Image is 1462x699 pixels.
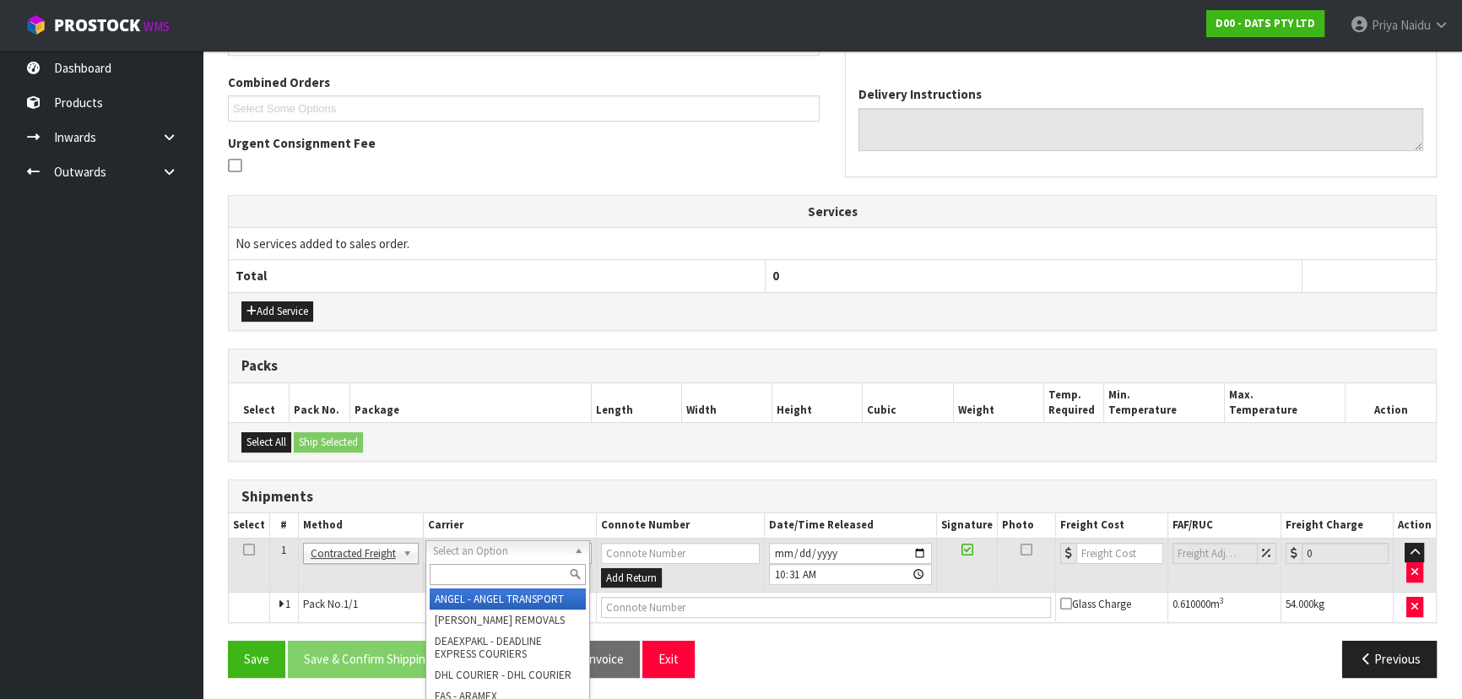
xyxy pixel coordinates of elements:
input: Freight Adjustment [1172,543,1259,564]
button: Save & Confirm Shipping [288,641,448,677]
span: 54.000 [1286,597,1313,611]
th: Carrier [423,513,596,538]
label: Combined Orders [228,73,330,91]
th: Cubic [863,383,953,423]
th: Freight Charge [1281,513,1394,538]
th: # [270,513,299,538]
th: Package [349,383,591,423]
th: Photo [998,513,1056,538]
button: Previous [1342,641,1437,677]
input: Connote Number [601,543,760,564]
th: Max. Temperature [1225,383,1346,423]
th: Length [591,383,681,423]
span: Naidu [1400,17,1431,33]
li: DHL COURIER - DHL COURIER [430,664,586,685]
span: Glass Charge [1060,597,1131,611]
th: Signature [937,513,998,538]
th: Action [1346,383,1436,423]
th: Select [229,513,270,538]
label: Delivery Instructions [858,85,982,103]
span: Contracted Freight [311,544,396,564]
button: Save [228,641,285,677]
th: Method [298,513,423,538]
button: Ship Selected [294,432,363,452]
td: m [1167,593,1281,623]
th: Weight [953,383,1043,423]
span: 0.610000 [1172,597,1210,611]
sup: 3 [1220,595,1224,606]
td: No services added to sales order. [229,227,1436,259]
h3: Shipments [241,489,1423,505]
th: Height [772,383,863,423]
th: Min. Temperature [1104,383,1225,423]
button: Add Return [601,568,662,588]
span: 0 [772,268,779,284]
td: kg [1281,593,1394,623]
th: Pack No. [290,383,350,423]
th: Date/Time Released [764,513,936,538]
th: Total [229,260,766,292]
label: Urgent Consignment Fee [228,134,376,152]
input: Freight Charge [1302,543,1389,564]
th: Select [229,383,290,423]
strong: D00 - DATS PTY LTD [1216,16,1315,30]
th: Temp. Required [1043,383,1104,423]
button: Select All [241,432,291,452]
button: Exit [642,641,695,677]
span: 1 [281,543,286,557]
li: ANGEL - ANGEL TRANSPORT [430,588,586,610]
span: 1 [285,597,290,611]
th: Freight Cost [1055,513,1167,538]
small: WMS [143,19,170,35]
span: ProStock [54,14,140,36]
span: 1/1 [344,597,358,611]
th: FAF/RUC [1167,513,1281,538]
li: [PERSON_NAME] REMOVALS [430,610,586,631]
h3: Packs [241,358,1423,374]
input: Connote Number [601,597,1051,618]
th: Connote Number [596,513,764,538]
input: Freight Cost [1076,543,1163,564]
a: D00 - DATS PTY LTD [1206,10,1324,37]
img: cube-alt.png [25,14,46,35]
th: Services [229,196,1436,228]
span: Select an Option [433,541,567,561]
th: Action [1393,513,1436,538]
li: DEAEXPAKL - DEADLINE EXPRESS COURIERS [430,631,586,664]
td: Pack No. [298,593,596,623]
span: Priya [1372,17,1398,33]
button: Add Service [241,301,313,322]
th: Width [681,383,772,423]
